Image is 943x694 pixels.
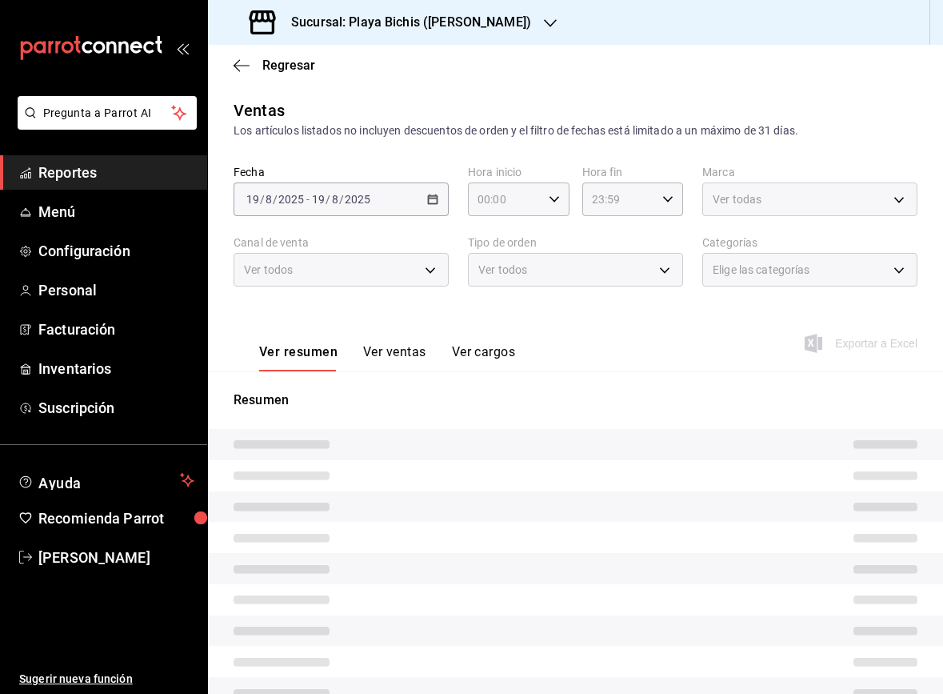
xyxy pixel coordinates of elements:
[278,193,305,206] input: ----
[43,105,172,122] span: Pregunta a Parrot AI
[234,122,917,139] div: Los artículos listados no incluyen descuentos de orden y el filtro de fechas está limitado a un m...
[713,262,810,278] span: Elige las categorías
[18,96,197,130] button: Pregunta a Parrot AI
[38,201,194,223] span: Menú
[234,237,449,248] label: Canal de venta
[38,547,194,568] span: [PERSON_NAME]
[262,58,315,73] span: Regresar
[38,471,174,490] span: Ayuda
[38,240,194,262] span: Configuración
[176,42,189,54] button: open_drawer_menu
[306,193,310,206] span: -
[278,13,531,32] h3: Sucursal: Playa Bichis ([PERSON_NAME])
[344,193,371,206] input: ----
[311,193,326,206] input: --
[702,237,917,248] label: Categorías
[468,237,683,248] label: Tipo de orden
[326,193,330,206] span: /
[244,262,293,278] span: Ver todos
[19,671,194,688] span: Sugerir nueva función
[702,166,917,178] label: Marca
[713,191,761,207] span: Ver todas
[582,166,684,178] label: Hora fin
[363,344,426,371] button: Ver ventas
[246,193,260,206] input: --
[259,344,338,371] button: Ver resumen
[38,507,194,529] span: Recomienda Parrot
[38,319,194,340] span: Facturación
[478,262,527,278] span: Ver todos
[452,344,516,371] button: Ver cargos
[331,193,339,206] input: --
[38,358,194,379] span: Inventarios
[468,166,569,178] label: Hora inicio
[38,162,194,183] span: Reportes
[11,116,197,133] a: Pregunta a Parrot AI
[260,193,265,206] span: /
[234,166,449,178] label: Fecha
[265,193,273,206] input: --
[234,391,917,410] p: Resumen
[273,193,278,206] span: /
[259,344,515,371] div: navigation tabs
[38,279,194,301] span: Personal
[234,58,315,73] button: Regresar
[234,98,285,122] div: Ventas
[38,397,194,419] span: Suscripción
[339,193,344,206] span: /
